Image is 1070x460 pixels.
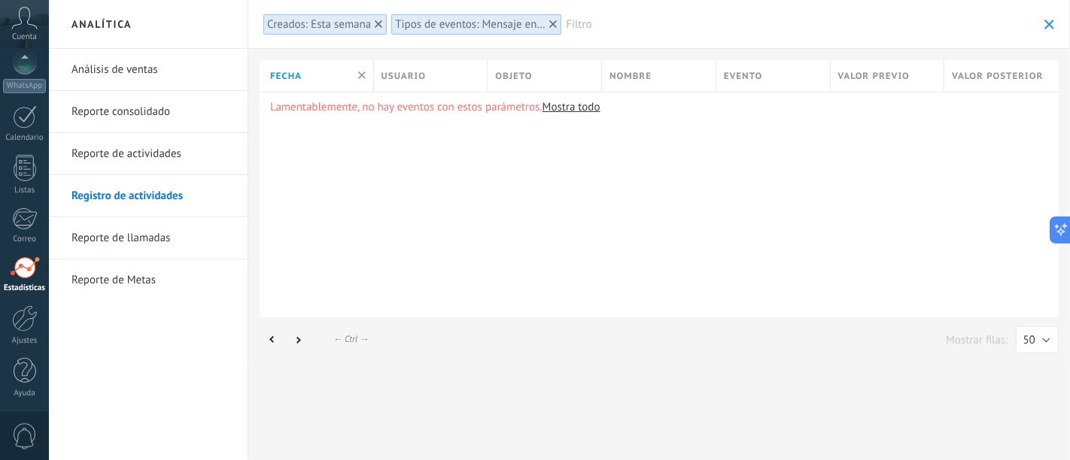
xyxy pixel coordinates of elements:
[543,100,600,114] a: Mostra todo
[49,175,248,217] li: Registro de actividades
[838,69,910,83] span: Valor previo
[270,69,302,83] span: Fecha
[71,175,233,217] a: Registro de actividades
[395,17,546,32] div: Tipos de eventos: Mensaje entrante
[71,91,233,133] a: Reporte consolidado
[3,133,47,143] div: Calendario
[3,186,47,195] div: Listas
[49,91,248,133] li: Reporte consolidado
[952,69,1043,83] span: Valor posterior
[609,69,652,83] span: Nombre
[49,217,248,259] li: Reporte de llamadas
[71,49,233,91] a: Análisis de ventas
[12,32,37,42] span: Cuenta
[3,283,47,293] div: Estadísticas
[3,389,47,398] div: Ayuda
[3,235,47,244] div: Correo
[333,334,369,345] div: ← Ctrl →
[381,69,426,83] span: Usuario
[71,259,233,301] a: Reporte de Metas
[49,259,248,301] li: Reporte de Metas
[267,17,371,32] div: Creados: Esta semana
[495,69,532,83] span: Objeto
[3,336,47,346] div: Ajustes
[49,133,248,175] li: Reporte de actividades
[270,100,1048,114] p: Lamentablemente, no hay eventos con estos parámetros.
[71,217,233,259] a: Reporte de llamadas
[1023,333,1035,347] span: 50
[49,49,248,91] li: Análisis de ventas
[946,333,1008,347] p: Mostrar filas:
[71,133,233,175] a: Reporte de actividades
[724,69,763,83] span: Evento
[1016,326,1059,353] button: 50
[3,79,46,93] div: WhatsApp
[566,17,1037,32] span: Filtro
